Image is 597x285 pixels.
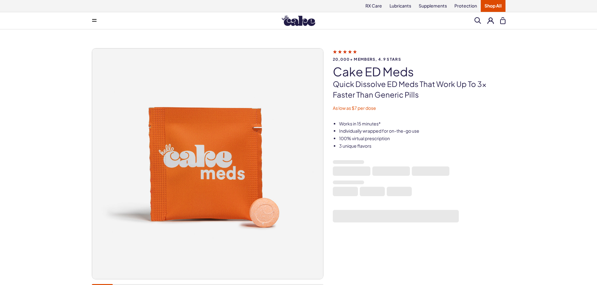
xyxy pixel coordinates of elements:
a: 20,000+ members, 4.9 stars [333,49,505,61]
p: Quick dissolve ED Meds that work up to 3x faster than generic pills [333,79,505,100]
h1: Cake ED Meds [333,65,505,78]
li: 3 unique flavors [339,143,505,149]
li: Works in 15 minutes* [339,121,505,127]
span: 20,000+ members, 4.9 stars [333,57,505,61]
img: Hello Cake [282,15,315,26]
li: Individually wrapped for on-the-go use [339,128,505,134]
p: As low as $7 per dose [333,105,505,111]
li: 100% virtual prescription [339,135,505,142]
img: Cake ED Meds [92,48,323,279]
